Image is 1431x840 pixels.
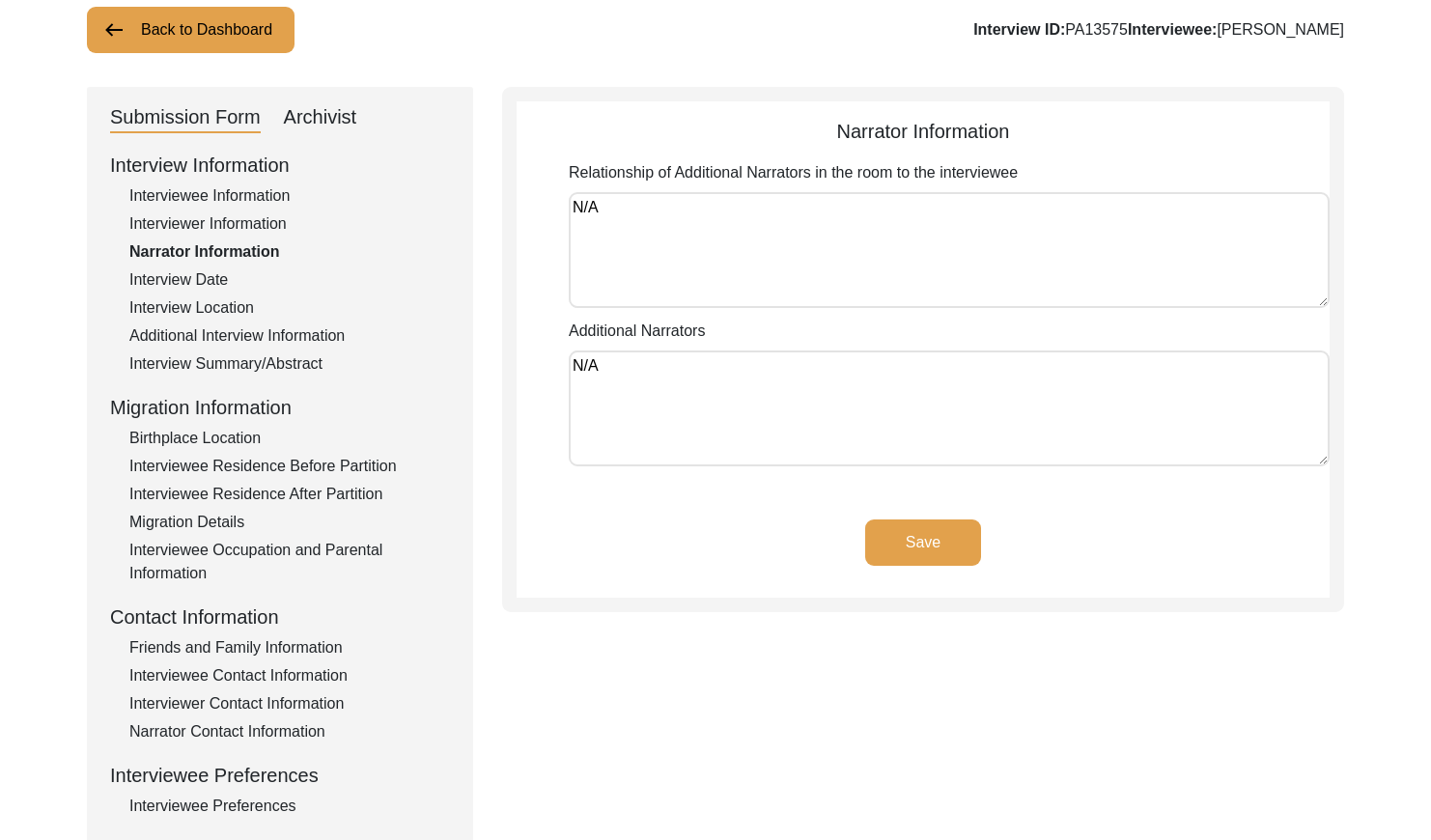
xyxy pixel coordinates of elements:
label: Additional Narrators [569,320,705,343]
div: Interviewee Preferences [110,761,450,790]
div: PA13575 [PERSON_NAME] [973,18,1344,42]
b: Interview ID: [973,21,1065,38]
div: Interviewer Information [129,212,450,236]
div: Interview Date [129,268,450,292]
div: Interviewer Contact Information [129,692,450,715]
div: Interview Information [110,151,450,180]
div: Archivist [284,102,357,133]
div: Migration Details [129,511,450,534]
button: Back to Dashboard [87,7,295,53]
div: Narrator Information [517,117,1330,146]
div: Interviewee Information [129,184,450,208]
div: Interviewee Contact Information [129,664,450,687]
div: Additional Interview Information [129,324,450,348]
div: Interviewee Occupation and Parental Information [129,539,450,585]
div: Migration Information [110,393,450,422]
b: Interviewee: [1128,21,1217,38]
div: Submission Form [110,102,261,133]
div: Contact Information [110,602,450,631]
img: arrow-left.png [102,18,126,42]
button: Save [865,519,981,566]
div: Interviewee Residence Before Partition [129,455,450,478]
div: Interviewee Residence After Partition [129,483,450,506]
div: Interviewee Preferences [129,795,450,818]
div: Friends and Family Information [129,636,450,659]
div: Interview Location [129,296,450,320]
label: Relationship of Additional Narrators in the room to the interviewee [569,161,1018,184]
div: Interview Summary/Abstract [129,352,450,376]
div: Birthplace Location [129,427,450,450]
div: Narrator Contact Information [129,720,450,743]
div: Narrator Information [129,240,450,264]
